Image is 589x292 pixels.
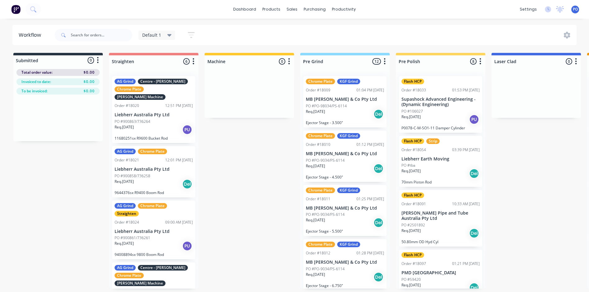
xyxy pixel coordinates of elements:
[401,201,426,207] div: Order #18091
[303,76,387,127] div: Chrome PlateKGF GrindOrder #1800901:04 PM [DATE]MB [PERSON_NAME] & Co Pty LtdPO #PO-98034/PS-6114...
[356,87,384,93] div: 01:04 PM [DATE]
[112,146,195,197] div: AG GrindChrome PlateOrder #1802112:01 PM [DATE]Liebherr Australia Pty LtdPO #900858/736258Req.[DA...
[399,76,482,133] div: Flash HCPOrder #1803301:53 PM [DATE]Supashock Advanced Engineering - (Dynamic Engineering)PO #106...
[306,242,335,247] div: Chrome Plate
[138,79,188,84] div: Centre - [PERSON_NAME]
[469,169,479,178] div: Del
[306,206,384,211] p: MB [PERSON_NAME] & Co Pty Ltd
[115,280,165,286] div: [PERSON_NAME] Machine
[301,5,329,14] div: purchasing
[452,261,480,267] div: 01:21 PM [DATE]
[115,241,134,246] p: Req. [DATE]
[401,163,415,168] p: PO #tba
[306,142,330,147] div: Order #18010
[115,220,139,225] div: Order #18024
[142,32,161,38] span: Default 1
[306,120,384,125] p: Ejector Stage - 3.500"
[112,76,195,143] div: AG GrindCentre - [PERSON_NAME]Chrome Plate[PERSON_NAME] MachineOrder #1802012:51 PM [DATE]Liebher...
[115,190,193,195] p: 9644376sx R9400 Boom Rod
[115,119,150,124] p: PO #900863/736264
[84,79,95,85] span: $0.00
[306,151,384,156] p: MB [PERSON_NAME] & Co Pty Ltd
[337,242,360,247] div: KGF Grind
[71,29,132,41] input: Search for orders...
[21,70,52,75] span: Total order value:
[401,79,424,84] div: Flash HCP
[306,283,384,288] p: Ejector Stage - 6.750"
[401,126,480,130] p: P0078-C-M-SO1-11 Damper Cylinder
[21,88,48,94] span: To be invoiced:
[115,112,193,118] p: Liebherr Australia Pty Ltd
[356,142,384,147] div: 01:12 PM [DATE]
[374,164,383,174] div: Del
[115,273,144,278] div: Chrome Plate
[306,109,325,114] p: Req. [DATE]
[401,147,426,153] div: Order #18054
[115,103,139,109] div: Order #18020
[401,156,480,162] p: Liebherr Earth Moving
[374,109,383,119] div: Del
[11,5,20,14] img: Factory
[115,265,136,271] div: AG Grind
[306,272,325,277] p: Req. [DATE]
[401,109,423,114] p: PO #106027
[306,163,325,169] p: Req. [DATE]
[138,265,188,271] div: Centre - [PERSON_NAME]
[306,175,384,179] p: Ejector Stage - 4.500"
[469,114,479,124] div: PU
[306,97,384,102] p: MB [PERSON_NAME] & Co Pty Ltd
[306,196,330,202] div: Order #18011
[401,228,421,234] p: Req. [DATE]
[115,211,139,216] div: Straighten
[306,158,345,163] p: PO #PO-9034/PS-6114
[337,188,360,193] div: KGF Grind
[115,252,193,257] p: 94008894sx 9800 Boom Rod
[401,239,480,244] p: 50.80mm OD Hyd Cyl
[165,220,193,225] div: 09:00 AM [DATE]
[303,239,387,290] div: Chrome PlateKGF GrindOrder #1801201:28 PM [DATE]MB [PERSON_NAME] & Co Pty LtdPO #PO-9034/PS-6114R...
[374,218,383,228] div: Del
[230,5,259,14] a: dashboard
[115,149,136,154] div: AG Grind
[469,228,479,238] div: Del
[573,7,578,12] span: PO
[182,241,192,251] div: PU
[115,86,144,92] div: Chrome Plate
[112,201,195,260] div: AG GrindChrome PlateStraightenOrder #1802409:00 AM [DATE]Liebherr Australia Pty LtdPO #900861/736...
[182,125,192,135] div: PU
[303,185,387,236] div: Chrome PlateKGF GrindOrder #1801101:25 PM [DATE]MB [PERSON_NAME] & Co Pty LtdPO #PO-9034/PS-6114R...
[337,79,360,84] div: KGF Grind
[401,114,421,120] p: Req. [DATE]
[138,149,167,154] div: Chrome Plate
[401,87,426,93] div: Order #18033
[306,133,335,139] div: Chrome Plate
[306,212,345,217] p: PO #PO-9034/PS-6114
[517,5,540,14] div: settings
[115,167,193,172] p: Liebherr Australia Pty Ltd
[452,201,480,207] div: 10:33 AM [DATE]
[337,133,360,139] div: KGF Grind
[182,179,192,189] div: Del
[21,79,51,85] span: Invoiced to date:
[165,157,193,163] div: 12:01 PM [DATE]
[115,179,134,184] p: Req. [DATE]
[19,31,44,39] div: Workflow
[452,147,480,153] div: 03:39 PM [DATE]
[115,136,193,141] p: 11680251sx R9600 Bucket Rod
[356,196,384,202] div: 01:25 PM [DATE]
[115,229,193,234] p: Liebherr Australia Pty Ltd
[356,250,384,256] div: 01:28 PM [DATE]
[306,229,384,234] p: Ejector Stage - 5.500"
[401,282,421,288] p: Req. [DATE]
[306,260,384,265] p: MB [PERSON_NAME] & Co Pty Ltd
[115,124,134,130] p: Req. [DATE]
[115,79,136,84] div: AG Grind
[115,203,136,209] div: AG Grind
[401,252,424,258] div: Flash HCP
[401,222,425,228] p: PO #2501892
[306,266,345,272] p: PO #PO-9034/PS-6114
[306,217,325,223] p: Req. [DATE]
[426,138,440,144] div: Strip
[306,87,330,93] div: Order #18009
[115,235,150,241] p: PO #900861/736261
